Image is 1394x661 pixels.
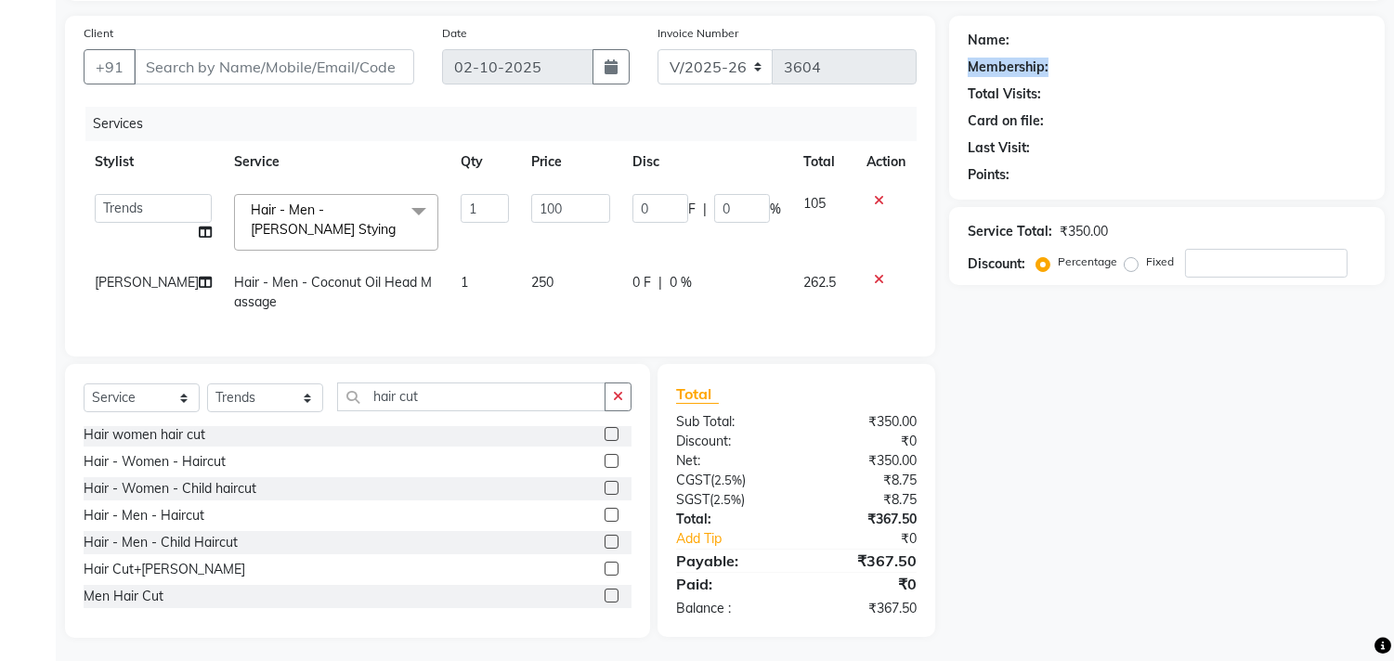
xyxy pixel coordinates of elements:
span: [PERSON_NAME] [95,274,199,291]
div: Total: [662,510,797,529]
th: Price [520,141,621,183]
div: Balance : [662,599,797,618]
div: ₹8.75 [797,471,932,490]
div: Name: [968,31,1010,50]
span: 1 [461,274,468,291]
th: Action [855,141,917,183]
div: Hair Cut+[PERSON_NAME] [84,560,245,579]
div: ₹8.75 [797,490,932,510]
div: ₹367.50 [797,550,932,572]
span: 2.5% [714,473,742,487]
div: ₹367.50 [797,599,932,618]
div: Sub Total: [662,412,797,432]
div: Hair - Men - Haircut [84,506,204,525]
span: % [770,200,781,219]
div: ₹0 [797,432,932,451]
div: Card on file: [968,111,1044,131]
span: | [703,200,707,219]
div: ₹350.00 [1060,222,1108,241]
label: Invoice Number [658,25,738,42]
div: ( ) [662,471,797,490]
div: Service Total: [968,222,1052,241]
div: Men Hair Cut [84,587,163,606]
th: Total [792,141,855,183]
div: ₹0 [819,529,932,549]
input: Search by Name/Mobile/Email/Code [134,49,414,84]
th: Service [223,141,449,183]
label: Fixed [1146,253,1174,270]
button: +91 [84,49,136,84]
div: Hair - Men - Child Haircut [84,533,238,552]
div: Payable: [662,550,797,572]
div: Hair - Women - Child haircut [84,479,256,499]
label: Date [442,25,467,42]
th: Disc [621,141,792,183]
div: ₹350.00 [797,451,932,471]
span: Hair - Men - Coconut Oil Head Massage [234,274,432,310]
span: 0 % [670,273,692,292]
span: Hair - Men - [PERSON_NAME] Stying [251,201,396,238]
div: Membership: [968,58,1049,77]
div: Last Visit: [968,138,1030,158]
span: 262.5 [803,274,836,291]
div: Hair women hair cut [84,425,205,445]
span: F [688,200,696,219]
div: ₹350.00 [797,412,932,432]
span: Total [676,384,719,404]
span: 105 [803,195,826,212]
div: Total Visits: [968,84,1041,104]
div: Points: [968,165,1010,185]
div: Discount: [662,432,797,451]
div: ₹367.50 [797,510,932,529]
span: 2.5% [713,492,741,507]
div: Paid: [662,573,797,595]
th: Qty [449,141,520,183]
div: Discount: [968,254,1025,274]
label: Percentage [1058,253,1117,270]
a: Add Tip [662,529,819,549]
div: Services [85,107,931,141]
div: Hair - Women - Haircut [84,452,226,472]
div: Net: [662,451,797,471]
span: 0 F [632,273,651,292]
span: CGST [676,472,710,488]
div: ₹0 [797,573,932,595]
th: Stylist [84,141,223,183]
label: Client [84,25,113,42]
span: 250 [531,274,554,291]
div: ( ) [662,490,797,510]
a: x [396,221,404,238]
span: | [658,273,662,292]
span: SGST [676,491,710,508]
input: Search or Scan [337,382,606,411]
